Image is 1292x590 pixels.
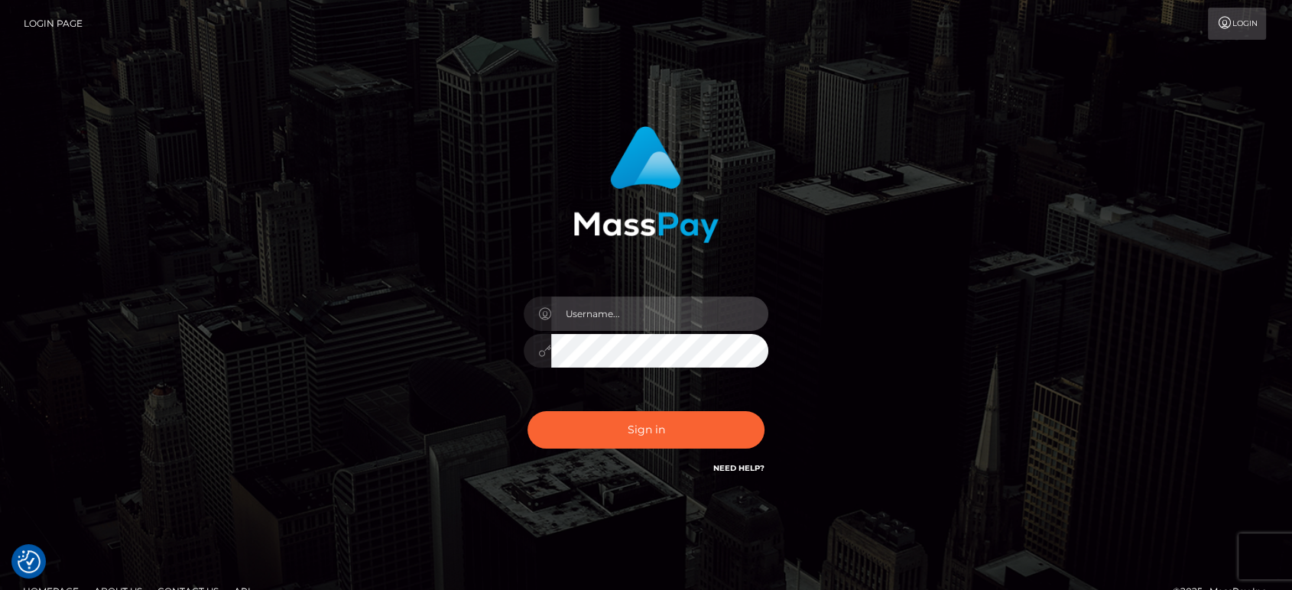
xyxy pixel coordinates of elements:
a: Login Page [24,8,83,40]
button: Consent Preferences [18,550,41,573]
input: Username... [551,297,768,331]
img: Revisit consent button [18,550,41,573]
a: Need Help? [713,463,764,473]
button: Sign in [528,411,764,449]
img: MassPay Login [573,126,719,243]
a: Login [1208,8,1266,40]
